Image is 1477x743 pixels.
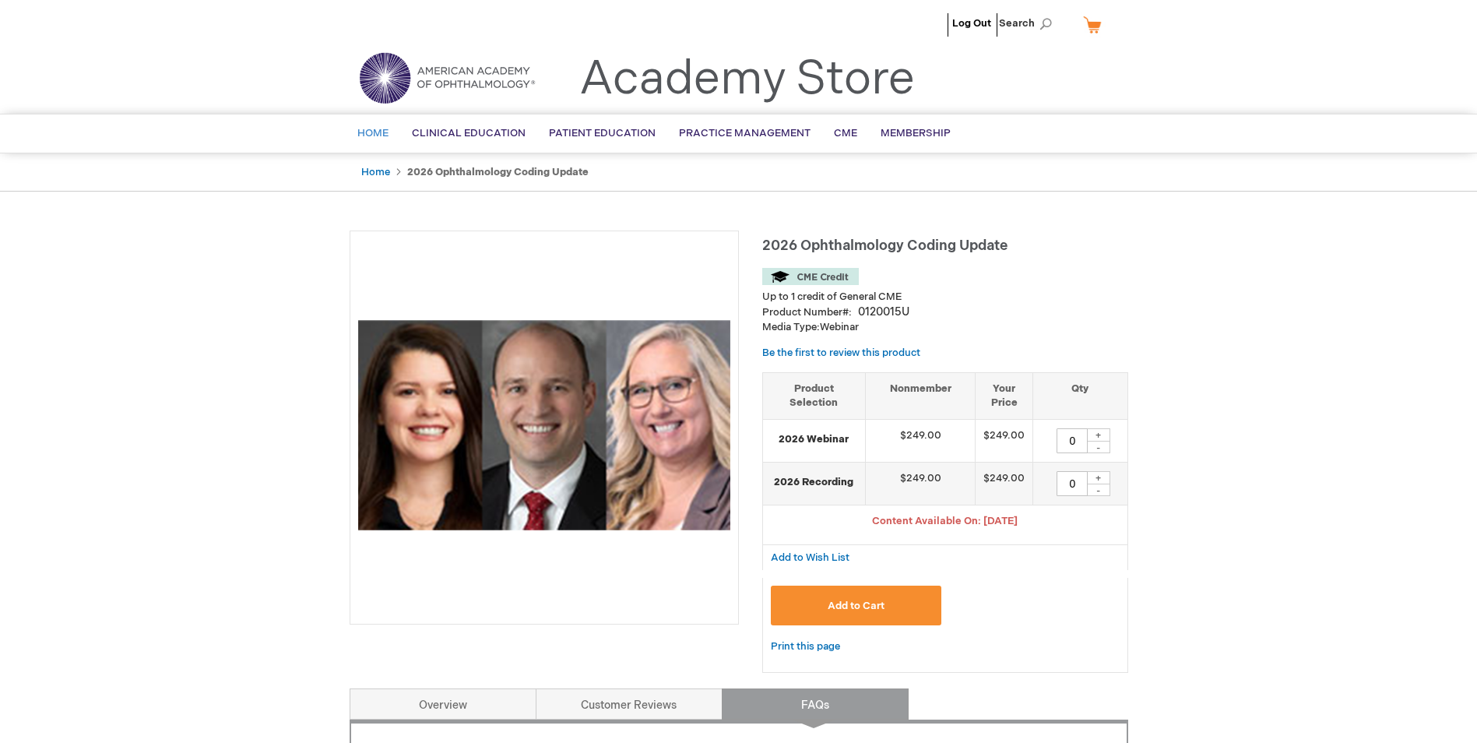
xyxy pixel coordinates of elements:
[771,551,849,564] a: Add to Wish List
[762,238,1008,254] span: 2026 Ophthalmology Coding Update
[1087,471,1110,484] div: +
[357,127,389,139] span: Home
[762,347,920,359] a: Be the first to review this product
[866,462,976,505] td: $249.00
[881,127,951,139] span: Membership
[952,17,991,30] a: Log Out
[1033,372,1127,419] th: Qty
[1087,484,1110,496] div: -
[771,432,858,447] strong: 2026 Webinar
[858,305,909,320] div: 0120015U
[762,320,1128,335] p: Webinar
[976,462,1033,505] td: $249.00
[549,127,656,139] span: Patient Education
[999,8,1058,39] span: Search
[361,166,390,178] a: Home
[762,290,1128,305] li: Up to 1 credit of General CME
[1057,428,1088,453] input: Qty
[579,51,915,107] a: Academy Store
[350,688,536,720] a: Overview
[762,268,859,285] img: CME Credit
[763,372,866,419] th: Product Selection
[976,372,1033,419] th: Your Price
[762,306,852,319] strong: Product Number
[722,688,909,720] a: FAQs
[834,127,857,139] span: CME
[412,127,526,139] span: Clinical Education
[828,600,884,612] span: Add to Cart
[407,166,589,178] strong: 2026 Ophthalmology Coding Update
[866,419,976,462] td: $249.00
[866,372,976,419] th: Nonmember
[1087,441,1110,453] div: -
[536,688,723,720] a: Customer Reviews
[771,475,858,490] strong: 2026 Recording
[976,419,1033,462] td: $249.00
[1057,471,1088,496] input: Qty
[872,515,1018,527] span: Content Available On: [DATE]
[762,321,820,333] strong: Media Type:
[771,586,942,625] button: Add to Cart
[771,637,840,657] a: Print this page
[679,127,811,139] span: Practice Management
[1087,428,1110,442] div: +
[358,239,730,611] img: 2026 Ophthalmology Coding Update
